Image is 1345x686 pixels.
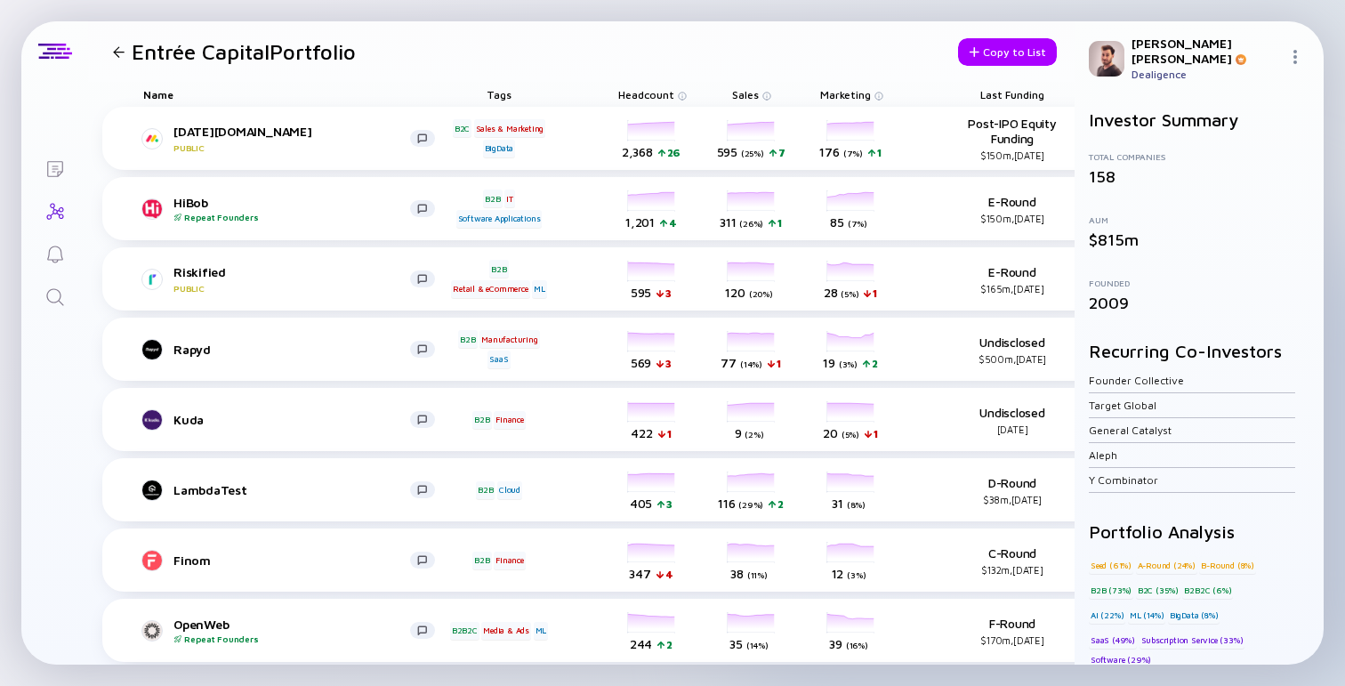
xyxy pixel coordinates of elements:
a: Investor Map [21,189,88,231]
img: Gil Profile Picture [1089,41,1124,77]
div: Tags [449,82,549,107]
div: Undisclosed [954,335,1070,365]
div: ML [532,280,547,298]
div: AUM [1089,214,1309,225]
div: HiBob [173,195,410,222]
div: $170m, [DATE] [954,634,1070,646]
h2: Investor Summary [1089,109,1309,130]
div: $132m, [DATE] [954,564,1070,576]
div: Total Companies [1089,151,1309,162]
div: Finance [494,411,526,429]
a: Lists [21,146,88,189]
div: AI (22%) [1089,606,1125,624]
div: Repeat Founders [173,634,410,644]
a: OpenWebRepeat Founders [143,617,449,644]
div: $150m, [DATE] [954,149,1070,161]
button: Copy to List [958,38,1057,66]
div: A-Round (24%) [1136,556,1197,574]
div: Dealigence [1132,68,1281,81]
div: Retail & eCommerce [451,280,529,298]
div: B2B (73%) [1089,581,1133,599]
span: Sales [732,88,759,101]
div: E-Round [954,264,1070,295]
img: Menu [1288,50,1302,64]
div: B2B [472,411,491,429]
div: Kuda [173,412,410,427]
div: Software (29%) [1089,651,1153,669]
a: Aleph [1089,448,1117,462]
div: B2C (35%) [1136,581,1180,599]
a: Finom [143,550,449,571]
div: B-Round (8%) [1199,556,1256,574]
div: BigData (8%) [1168,606,1220,624]
a: HiBobRepeat Founders [143,195,449,222]
a: Founder Collective [1089,374,1184,387]
div: $500m, [DATE] [954,353,1070,365]
div: Riskified [173,264,410,294]
div: Founded [1089,278,1309,288]
div: C-Round [954,545,1070,576]
div: Rapyd [173,342,410,357]
div: B2C [453,119,471,137]
div: D-Round [954,475,1070,505]
div: Public [173,283,410,294]
div: E-Round [954,194,1070,224]
h2: Recurring Co-Investors [1089,341,1309,361]
div: B2B [458,330,477,348]
div: [PERSON_NAME] [PERSON_NAME] [1132,36,1281,66]
a: [DATE][DOMAIN_NAME]Public [143,124,449,153]
div: $165m, [DATE] [954,283,1070,295]
div: BigData [483,140,516,157]
div: B2B [472,552,491,569]
div: Manufacturing [479,330,539,348]
div: $150m, [DATE] [954,213,1070,224]
div: B2B [483,190,502,207]
div: 158 [1089,167,1309,186]
div: B2B [489,260,508,278]
div: Seed (61%) [1089,556,1133,574]
div: Name [129,82,449,107]
div: ML [534,622,549,640]
div: ML (14%) [1128,606,1165,624]
div: 2009 [1089,294,1309,312]
a: Search [21,274,88,317]
a: Kuda [143,409,449,431]
h1: Entrée Capital Portfolio [132,39,356,64]
div: $815m [1089,230,1309,249]
div: Software Applications [456,210,543,228]
a: General Catalyst [1089,424,1172,437]
a: Target Global [1089,399,1156,412]
h2: Portfolio Analysis [1089,521,1309,542]
span: Marketing [820,88,871,101]
div: Subscription Service (33%) [1140,631,1245,649]
div: Public [173,142,410,153]
div: Post-IPO Equity Funding [954,116,1070,161]
div: Sales & Marketing [474,119,546,137]
div: $38m, [DATE] [954,494,1070,505]
div: [DATE] [954,424,1070,435]
div: IT [504,190,515,207]
a: Y Combinator [1089,473,1158,487]
div: Cloud [497,481,522,499]
a: RiskifiedPublic [143,264,449,294]
div: B2B2C [450,622,479,640]
div: Finance [494,552,526,569]
div: OpenWeb [173,617,410,644]
div: Repeat Founders [173,212,410,222]
div: [DATE][DOMAIN_NAME] [173,124,410,153]
a: Reminders [21,231,88,274]
span: Headcount [618,88,674,101]
div: Finom [173,553,410,568]
div: SaaS [487,351,510,368]
div: Media & Ads [481,622,531,640]
a: Rapyd [143,339,449,360]
div: B2B2C (6%) [1182,581,1233,599]
div: LambdaTest [173,482,410,497]
div: Undisclosed [954,405,1070,435]
div: B2B [476,481,495,499]
div: SaaS (49%) [1089,631,1137,649]
a: LambdaTest [143,480,449,501]
div: F-Round [954,616,1070,646]
span: Last Funding [980,88,1044,101]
